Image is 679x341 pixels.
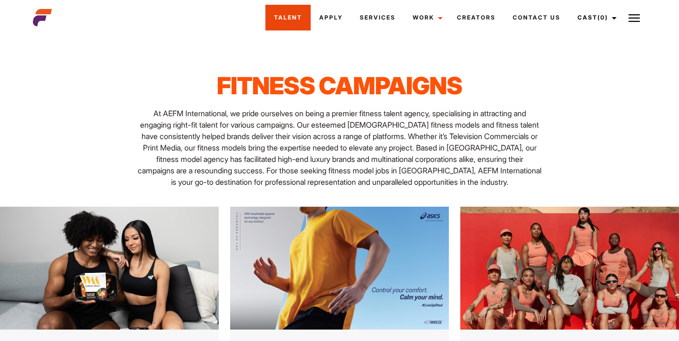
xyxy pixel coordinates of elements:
[230,207,449,330] img: AW22_Actibreeze_KeyVisual_Training_Male_JacquardSSTop_02
[569,5,622,30] a: Cast(0)
[598,14,608,21] span: (0)
[460,207,679,330] img: Untitled 1@2x
[351,5,404,30] a: Services
[137,108,542,188] p: At AEFM International, we pride ourselves on being a premier fitness talent agency, specialising ...
[311,5,351,30] a: Apply
[265,5,311,30] a: Talent
[448,5,504,30] a: Creators
[628,12,640,24] img: Burger icon
[404,5,448,30] a: Work
[504,5,569,30] a: Contact Us
[137,71,542,100] h1: Fitness Campaigns
[33,8,52,27] img: cropped-aefm-brand-fav-22-square.png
